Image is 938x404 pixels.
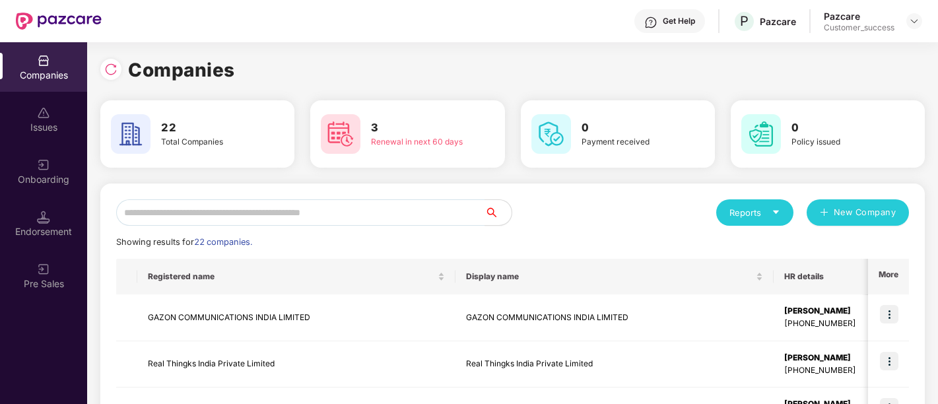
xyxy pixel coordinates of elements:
h3: 3 [371,119,467,137]
img: svg+xml;base64,PHN2ZyB3aWR0aD0iMjAiIGhlaWdodD0iMjAiIHZpZXdCb3g9IjAgMCAyMCAyMCIgZmlsbD0ibm9uZSIgeG... [37,158,50,172]
span: caret-down [772,208,780,217]
th: More [868,259,909,294]
div: Reports [729,206,780,219]
div: Renewal in next 60 days [371,136,467,149]
img: svg+xml;base64,PHN2ZyB3aWR0aD0iMjAiIGhlaWdodD0iMjAiIHZpZXdCb3g9IjAgMCAyMCAyMCIgZmlsbD0ibm9uZSIgeG... [37,263,50,276]
span: Registered name [148,271,435,282]
td: GAZON COMMUNICATIONS INDIA LIMITED [137,294,455,341]
div: Pazcare [824,10,894,22]
img: svg+xml;base64,PHN2ZyBpZD0iQ29tcGFuaWVzIiB4bWxucz0iaHR0cDovL3d3dy53My5vcmcvMjAwMC9zdmciIHdpZHRoPS... [37,54,50,67]
span: search [485,207,512,218]
th: Registered name [137,259,455,294]
button: plusNew Company [807,199,909,226]
div: Pazcare [760,15,796,28]
img: svg+xml;base64,PHN2ZyB4bWxucz0iaHR0cDovL3d3dy53My5vcmcvMjAwMC9zdmciIHdpZHRoPSI2MCIgaGVpZ2h0PSI2MC... [741,114,781,154]
div: Policy issued [791,136,888,149]
h3: 0 [582,119,678,137]
img: New Pazcare Logo [16,13,102,30]
span: 22 companies. [194,237,252,247]
td: GAZON COMMUNICATIONS INDIA LIMITED [455,294,774,341]
img: svg+xml;base64,PHN2ZyB3aWR0aD0iMTQuNSIgaGVpZ2h0PSIxNC41IiB2aWV3Qm94PSIwIDAgMTYgMTYiIGZpbGw9Im5vbm... [37,211,50,224]
div: Total Companies [161,136,257,149]
img: icon [880,305,898,323]
span: Showing results for [116,237,252,247]
div: Get Help [663,16,695,26]
h1: Companies [128,55,235,84]
img: svg+xml;base64,PHN2ZyB4bWxucz0iaHR0cDovL3d3dy53My5vcmcvMjAwMC9zdmciIHdpZHRoPSI2MCIgaGVpZ2h0PSI2MC... [321,114,360,154]
td: Real Thingks India Private Limited [137,341,455,388]
span: Display name [466,271,753,282]
div: Customer_success [824,22,894,33]
h3: 22 [161,119,257,137]
span: P [740,13,749,29]
img: svg+xml;base64,PHN2ZyBpZD0iRHJvcGRvd24tMzJ4MzIiIHhtbG5zPSJodHRwOi8vd3d3LnczLm9yZy8yMDAwL3N2ZyIgd2... [909,16,920,26]
img: svg+xml;base64,PHN2ZyB4bWxucz0iaHR0cDovL3d3dy53My5vcmcvMjAwMC9zdmciIHdpZHRoPSI2MCIgaGVpZ2h0PSI2MC... [531,114,571,154]
img: svg+xml;base64,PHN2ZyBpZD0iSGVscC0zMngzMiIgeG1sbnM9Imh0dHA6Ly93d3cudzMub3JnLzIwMDAvc3ZnIiB3aWR0aD... [644,16,657,29]
div: Payment received [582,136,678,149]
h3: 0 [791,119,888,137]
img: svg+xml;base64,PHN2ZyBpZD0iUmVsb2FkLTMyeDMyIiB4bWxucz0iaHR0cDovL3d3dy53My5vcmcvMjAwMC9zdmciIHdpZH... [104,63,117,76]
img: icon [880,352,898,370]
img: svg+xml;base64,PHN2ZyBpZD0iSXNzdWVzX2Rpc2FibGVkIiB4bWxucz0iaHR0cDovL3d3dy53My5vcmcvMjAwMC9zdmciIH... [37,106,50,119]
span: plus [820,208,828,219]
button: search [485,199,512,226]
th: Display name [455,259,774,294]
td: Real Thingks India Private Limited [455,341,774,388]
span: New Company [834,206,896,219]
img: svg+xml;base64,PHN2ZyB4bWxucz0iaHR0cDovL3d3dy53My5vcmcvMjAwMC9zdmciIHdpZHRoPSI2MCIgaGVpZ2h0PSI2MC... [111,114,151,154]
